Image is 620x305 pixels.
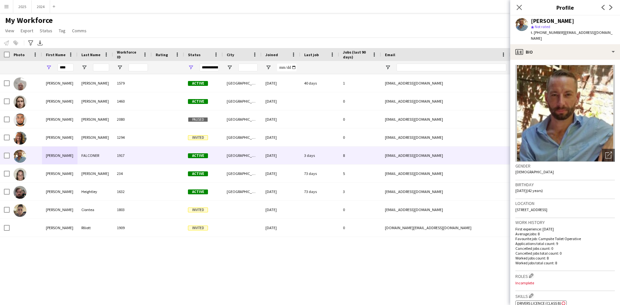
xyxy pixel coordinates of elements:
[515,292,615,299] h3: Skills
[42,147,77,164] div: [PERSON_NAME]
[510,44,620,60] div: Bio
[381,128,510,146] div: [EMAIL_ADDRESS][DOMAIN_NAME]
[515,227,615,231] p: First experience: [DATE]
[602,149,615,162] div: Open photos pop-in
[223,92,262,110] div: [GEOGRAPHIC_DATA]
[113,165,152,182] div: 234
[339,183,381,200] div: 3
[14,77,26,90] img: Alex Edgar
[188,226,208,230] span: Invited
[14,96,26,108] img: Alex Hanrahan
[515,163,615,169] h3: Gender
[5,15,53,25] span: My Workforce
[300,183,339,200] div: 73 days
[515,256,615,260] p: Worked jobs count: 8
[188,117,208,122] span: Paused
[381,110,510,128] div: [EMAIL_ADDRESS][DOMAIN_NAME]
[113,110,152,128] div: 2080
[117,50,140,59] span: Workforce ID
[36,39,44,47] app-action-btn: Export XLSX
[72,28,87,34] span: Comms
[188,65,194,70] button: Open Filter Menu
[381,92,510,110] div: [EMAIL_ADDRESS][DOMAIN_NAME]
[37,26,55,35] a: Status
[77,74,113,92] div: [PERSON_NAME]
[381,183,510,200] div: [EMAIL_ADDRESS][DOMAIN_NAME]
[188,153,208,158] span: Active
[300,147,339,164] div: 3 days
[515,246,615,251] p: Cancelled jobs count: 0
[381,74,510,92] div: [EMAIL_ADDRESS][DOMAIN_NAME]
[223,110,262,128] div: [GEOGRAPHIC_DATA]
[18,26,36,35] a: Export
[339,110,381,128] div: 0
[77,92,113,110] div: [PERSON_NAME]
[46,65,52,70] button: Open Filter Menu
[339,201,381,219] div: 0
[188,99,208,104] span: Active
[277,64,296,71] input: Joined Filter Input
[515,241,615,246] p: Applications total count: 9
[46,52,66,57] span: First Name
[156,52,168,57] span: Rating
[3,26,17,35] a: View
[381,201,510,219] div: [EMAIL_ADDRESS][DOMAIN_NAME]
[531,18,574,24] div: [PERSON_NAME]
[515,169,554,174] span: [DEMOGRAPHIC_DATA]
[227,65,232,70] button: Open Filter Menu
[339,147,381,164] div: 8
[262,219,300,237] div: [DATE]
[113,128,152,146] div: 1294
[113,201,152,219] div: 1803
[381,165,510,182] div: [EMAIL_ADDRESS][DOMAIN_NAME]
[42,92,77,110] div: [PERSON_NAME]
[339,74,381,92] div: 1
[117,65,123,70] button: Open Filter Menu
[188,171,208,176] span: Active
[77,165,113,182] div: [PERSON_NAME]
[188,189,208,194] span: Active
[57,64,74,71] input: First Name Filter Input
[515,182,615,188] h3: Birthday
[515,219,615,225] h3: Work history
[14,150,26,163] img: ALEXANDER FALCONER
[262,74,300,92] div: [DATE]
[113,147,152,164] div: 1917
[339,92,381,110] div: 0
[339,165,381,182] div: 5
[77,201,113,219] div: Ciontea
[113,183,152,200] div: 1632
[77,183,113,200] div: Heightley
[14,132,26,145] img: Alex Mcmahon
[42,183,77,200] div: [PERSON_NAME]
[515,236,615,241] p: Favourite job: Campsite Toilet Operative
[515,231,615,236] p: Average jobs: 8
[42,165,77,182] div: [PERSON_NAME]
[262,165,300,182] div: [DATE]
[42,110,77,128] div: [PERSON_NAME]
[14,114,26,127] img: Alex Jeffers
[381,147,510,164] div: [EMAIL_ADDRESS][DOMAIN_NAME]
[515,188,543,193] span: [DATE] (42 years)
[188,52,201,57] span: Status
[188,81,208,86] span: Active
[515,65,615,162] img: Crew avatar or photo
[14,204,26,217] img: Alexandra Ciontea
[262,92,300,110] div: [DATE]
[77,219,113,237] div: Rlliott
[515,207,547,212] span: [STREET_ADDRESS]
[385,65,391,70] button: Open Filter Menu
[227,52,234,57] span: City
[42,201,77,219] div: [PERSON_NAME]
[42,74,77,92] div: [PERSON_NAME]
[339,219,381,237] div: 0
[69,26,89,35] a: Comms
[13,0,32,13] button: 2025
[339,128,381,146] div: 0
[14,168,26,181] img: Alexander Reed
[42,219,77,237] div: [PERSON_NAME]
[265,52,278,57] span: Joined
[238,64,258,71] input: City Filter Input
[113,74,152,92] div: 1579
[262,201,300,219] div: [DATE]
